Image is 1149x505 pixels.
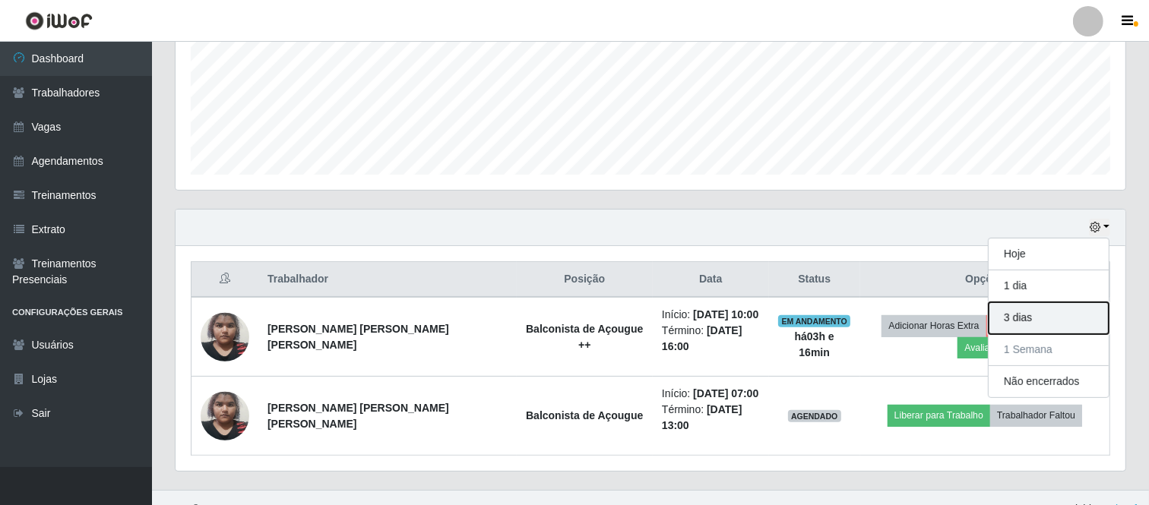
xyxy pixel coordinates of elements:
[25,11,93,30] img: CoreUI Logo
[693,387,758,399] time: [DATE] 07:00
[662,307,760,323] li: Início:
[693,308,758,320] time: [DATE] 10:00
[662,323,760,355] li: Término:
[860,262,1110,298] th: Opções
[882,315,986,336] button: Adicionar Horas Extra
[795,330,834,358] strong: há 03 h e 16 min
[526,409,643,421] strong: Balconista de Açougue
[201,305,249,369] img: 1701273073882.jpeg
[888,405,990,426] button: Liberar para Trabalho
[267,323,449,351] strong: [PERSON_NAME] [PERSON_NAME] [PERSON_NAME]
[989,366,1109,397] button: Não encerrados
[957,337,1011,358] button: Avaliação
[769,262,860,298] th: Status
[662,402,760,434] li: Término:
[990,405,1082,426] button: Trabalhador Faltou
[989,302,1109,334] button: 3 dias
[201,383,249,448] img: 1701273073882.jpeg
[258,262,517,298] th: Trabalhador
[517,262,653,298] th: Posição
[526,323,643,351] strong: Balconista de Açougue ++
[662,386,760,402] li: Início:
[986,315,1088,336] button: Forçar Encerramento
[653,262,769,298] th: Data
[989,334,1109,366] button: 1 Semana
[267,402,449,430] strong: [PERSON_NAME] [PERSON_NAME] [PERSON_NAME]
[989,270,1109,302] button: 1 dia
[989,238,1109,270] button: Hoje
[788,410,841,422] span: AGENDADO
[778,315,850,327] span: EM ANDAMENTO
